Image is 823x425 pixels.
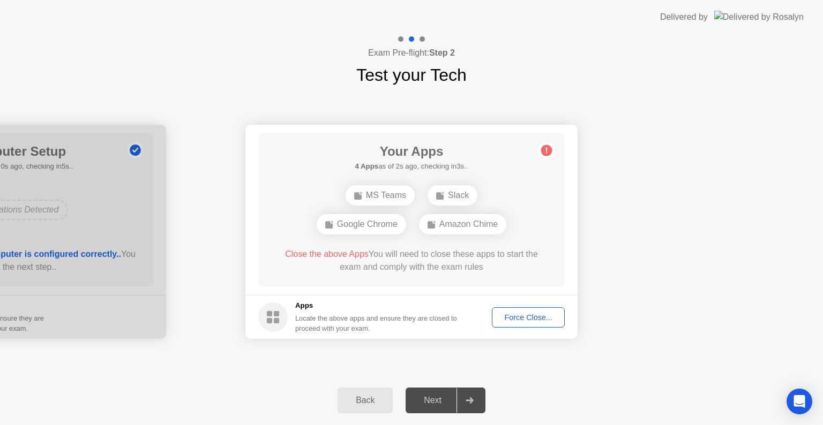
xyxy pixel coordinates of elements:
button: Back [338,388,393,413]
b: Step 2 [429,48,455,57]
div: Next [409,396,457,405]
div: Google Chrome [317,214,406,234]
h1: Your Apps [355,142,468,161]
h5: Apps [295,300,458,311]
b: 4 Apps [355,162,378,170]
div: MS Teams [346,185,415,206]
h5: as of 2s ago, checking in3s.. [355,161,468,172]
button: Force Close... [492,307,565,328]
div: You will need to close these apps to start the exam and comply with the exam rules [274,248,550,274]
h1: Test your Tech [356,62,467,88]
button: Next [406,388,485,413]
div: Force Close... [496,313,561,322]
div: Locate the above apps and ensure they are closed to proceed with your exam. [295,313,458,333]
div: Delivered by [660,11,708,24]
h4: Exam Pre-flight: [368,47,455,59]
img: Delivered by Rosalyn [714,11,804,23]
span: Close the above Apps [285,249,369,259]
div: Amazon Chime [419,214,506,234]
div: Slack [428,185,477,206]
div: Open Intercom Messenger [787,389,812,414]
div: Back [341,396,390,405]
